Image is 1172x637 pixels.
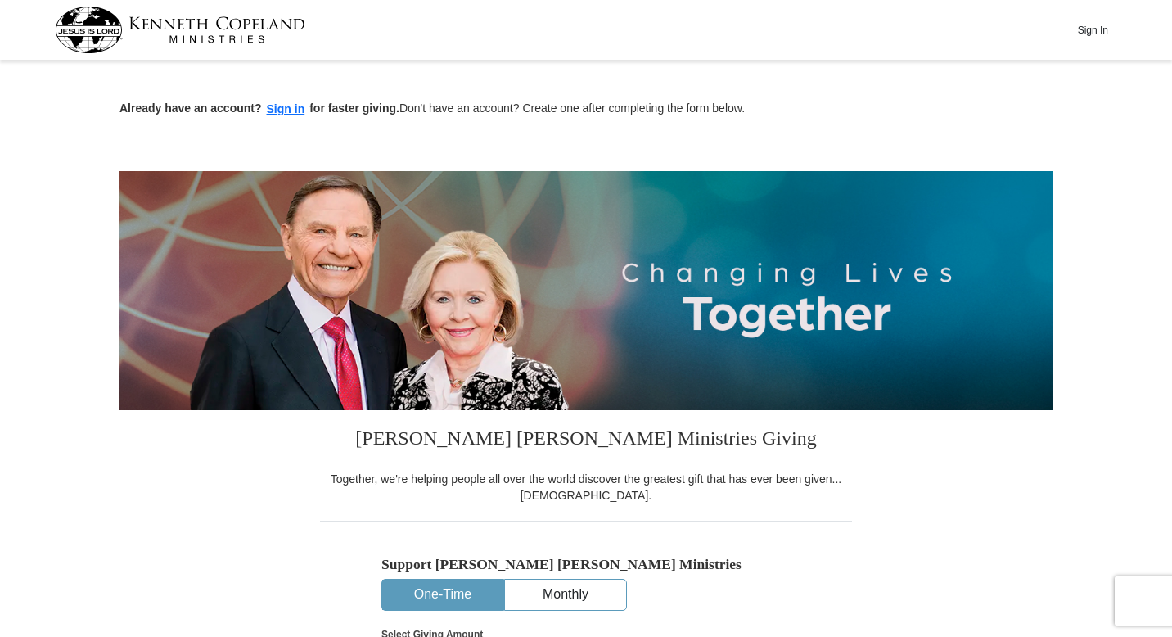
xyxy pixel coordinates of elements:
[1068,17,1117,43] button: Sign In
[119,102,399,115] strong: Already have an account? for faster giving.
[55,7,305,53] img: kcm-header-logo.svg
[382,580,503,610] button: One-Time
[262,100,310,119] button: Sign in
[119,100,1053,119] p: Don't have an account? Create one after completing the form below.
[381,556,791,573] h5: Support [PERSON_NAME] [PERSON_NAME] Ministries
[505,580,626,610] button: Monthly
[320,471,852,504] div: Together, we're helping people all over the world discover the greatest gift that has ever been g...
[320,410,852,471] h3: [PERSON_NAME] [PERSON_NAME] Ministries Giving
